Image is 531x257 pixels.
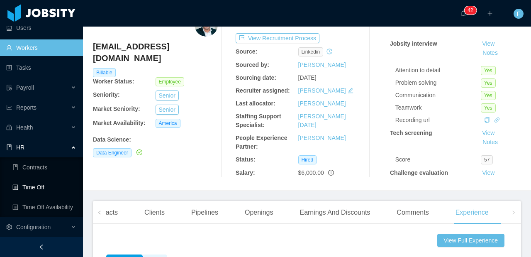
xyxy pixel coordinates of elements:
div: Clients [138,201,171,224]
span: Employee [156,77,184,86]
a: [PERSON_NAME] [298,87,346,94]
i: icon: file-protect [6,85,12,91]
i: icon: book [6,144,12,150]
div: Teamwork [395,103,481,112]
div: Attention to detail [395,66,481,75]
span: HR [16,144,24,151]
button: icon: exportView Recruitment Process [236,33,319,43]
b: Last allocator: [236,100,275,107]
a: icon: bookContracts [12,159,76,176]
i: icon: edit [348,88,353,93]
i: icon: medicine-box [6,125,12,130]
a: View Full Experience [437,234,508,247]
div: Openings [238,201,280,224]
b: Seniority: [93,91,120,98]
div: Experience [449,201,495,224]
div: Problem solving [395,78,481,87]
span: Billable [93,68,116,77]
b: Sourcing date: [236,74,276,81]
b: Status: [236,156,255,163]
b: Data Science : [93,136,131,143]
b: Salary: [236,169,255,176]
b: People Experience Partner: [236,135,287,150]
p: 4 [468,6,470,15]
i: icon: history [326,49,332,54]
span: linkedin [298,47,324,56]
b: Recruiter assigned: [236,87,290,94]
span: Configuration [16,224,51,230]
strong: Jobsity interview [390,40,437,47]
button: Senior [156,91,179,100]
a: View [479,130,497,136]
i: icon: left [97,210,102,215]
span: Reports [16,104,37,111]
a: icon: profileTime Off Availability [12,199,76,215]
a: icon: profileTasks [6,59,76,76]
h4: [EMAIL_ADDRESS][DOMAIN_NAME] [93,41,218,64]
div: Score [395,155,481,164]
i: icon: check-circle [136,149,142,155]
a: [PERSON_NAME] [298,135,346,141]
span: Hired [298,155,317,164]
b: Source: [236,48,257,55]
span: Yes [481,78,496,88]
span: 57 [481,155,493,164]
span: America [156,119,180,128]
b: Market Availability: [93,120,146,126]
b: Sourced by: [236,61,269,68]
span: F [517,9,521,19]
i: icon: bell [460,10,466,16]
a: icon: exportView Recruitment Process [236,35,319,42]
a: View [479,40,497,47]
a: icon: userWorkers [6,39,76,56]
div: Recording url [395,116,481,125]
span: info-circle [328,170,334,176]
span: Yes [481,66,496,75]
span: Health [16,124,33,131]
i: icon: line-chart [6,105,12,110]
span: [DATE] [298,74,317,81]
span: Yes [481,103,496,113]
a: View [479,169,497,176]
a: icon: profileTime Off [12,179,76,196]
a: icon: link [494,117,500,123]
button: Notes [479,48,501,58]
button: Senior [156,105,179,115]
button: Notes [479,137,501,147]
span: Yes [481,91,496,100]
div: Pipelines [185,201,225,224]
span: Data Engineer [93,148,132,157]
button: View Full Experience [437,234,504,247]
div: Earnings And Discounts [293,201,377,224]
a: [PERSON_NAME][DATE] [298,113,346,128]
a: icon: check-circle [135,149,142,156]
b: Market Seniority: [93,105,140,112]
i: icon: plus [487,10,493,16]
b: Staffing Support Specialist: [236,113,281,128]
span: $6,000.00 [298,169,324,176]
span: Payroll [16,84,34,91]
a: [PERSON_NAME] [298,61,346,68]
p: 2 [470,6,473,15]
div: Communication [395,91,481,100]
sup: 42 [464,6,476,15]
div: Copy [484,116,490,125]
i: icon: setting [6,224,12,230]
b: Worker Status: [93,78,134,85]
i: icon: right [512,210,516,215]
div: Comments [390,201,435,224]
i: icon: copy [484,117,490,123]
strong: Tech screening [390,130,432,136]
strong: Challenge evaluation [390,169,448,176]
a: [PERSON_NAME] [298,100,346,107]
a: icon: robotUsers [6,20,76,36]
